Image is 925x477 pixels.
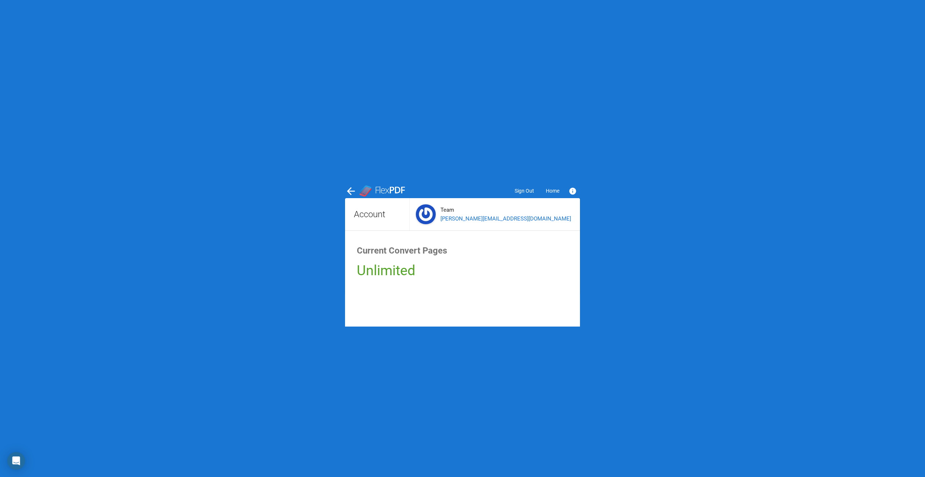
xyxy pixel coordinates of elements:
h3: Current Convert Pages [357,243,568,259]
h2: Account [345,205,409,224]
span: Sign Out [515,188,534,194]
div: Unlimited [357,259,568,282]
div: Open Intercom Messenger [7,452,25,470]
div: [PERSON_NAME][EMAIL_ADDRESS][DOMAIN_NAME] [440,214,571,223]
button: Home [540,184,565,197]
button: Sign Out [509,184,540,197]
img: 6b7374a9aff8a2b82f43f0ff59424bc0 [416,204,436,224]
mat-icon: arrow_back [345,185,357,197]
div: Team [440,205,571,214]
mat-icon: info [568,187,577,196]
span: Home [546,188,559,194]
